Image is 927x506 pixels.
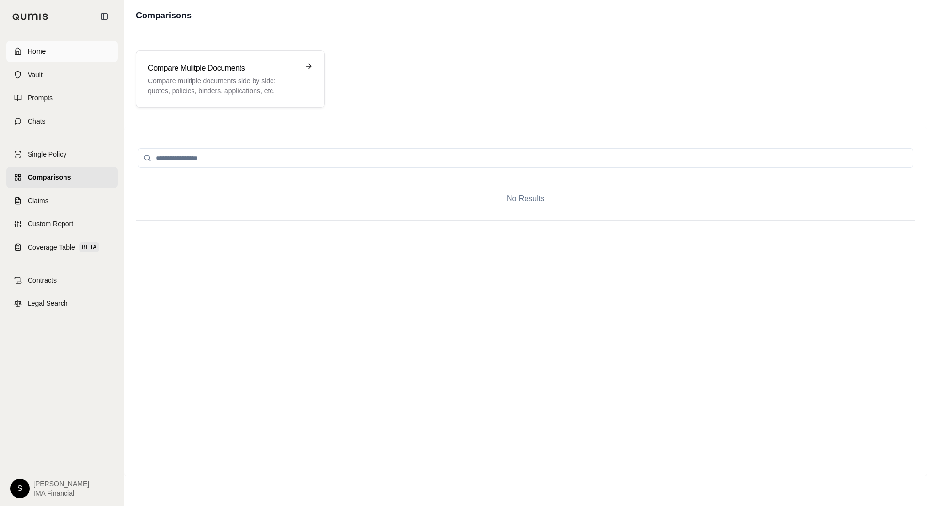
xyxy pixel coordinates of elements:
span: Contracts [28,275,57,285]
a: Contracts [6,269,118,291]
span: IMA Financial [33,489,89,498]
a: Coverage TableBETA [6,237,118,258]
a: Claims [6,190,118,211]
a: Custom Report [6,213,118,235]
span: Vault [28,70,43,79]
span: Coverage Table [28,242,75,252]
span: Home [28,47,46,56]
h1: Comparisons [136,9,192,22]
a: Chats [6,111,118,132]
img: Qumis Logo [12,13,48,20]
span: Comparisons [28,173,71,182]
h3: Compare Mulitple Documents [148,63,299,74]
a: Home [6,41,118,62]
a: Comparisons [6,167,118,188]
p: Compare multiple documents side by side: quotes, policies, binders, applications, etc. [148,76,299,95]
a: Single Policy [6,143,118,165]
a: Legal Search [6,293,118,314]
span: Custom Report [28,219,73,229]
span: BETA [79,242,99,252]
a: Vault [6,64,118,85]
div: No Results [136,177,915,220]
div: S [10,479,30,498]
span: Claims [28,196,48,206]
span: [PERSON_NAME] [33,479,89,489]
span: Legal Search [28,299,68,308]
button: Collapse sidebar [96,9,112,24]
span: Single Policy [28,149,66,159]
span: Prompts [28,93,53,103]
span: Chats [28,116,46,126]
a: Prompts [6,87,118,109]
